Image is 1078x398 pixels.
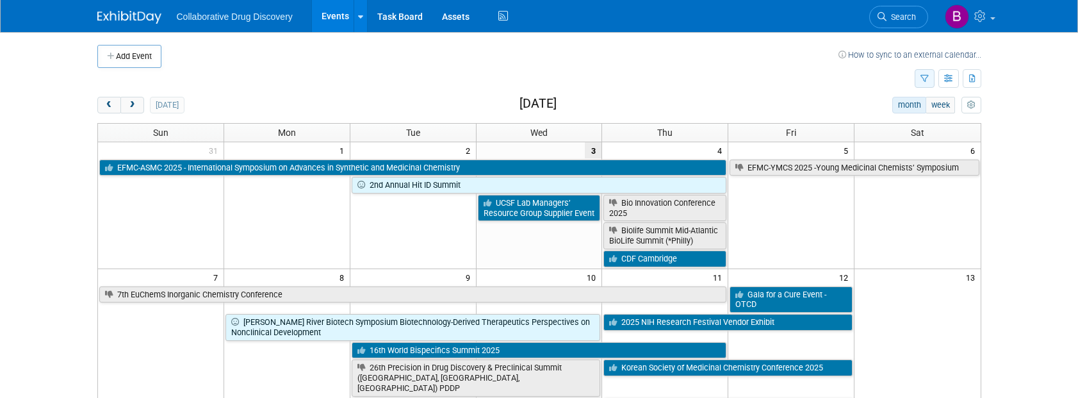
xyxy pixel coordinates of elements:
[842,142,854,158] span: 5
[153,128,168,138] span: Sun
[585,142,601,158] span: 3
[352,342,727,359] a: 16th World Bispecifics Summit 2025
[712,269,728,285] span: 11
[97,97,121,113] button: prev
[603,251,726,267] a: CDF Cambridge
[967,101,976,110] i: Personalize Calendar
[961,97,981,113] button: myCustomButton
[716,142,728,158] span: 4
[99,286,727,303] a: 7th EuChemS Inorganic Chemistry Conference
[352,177,727,194] a: 2nd Annual Hit ID Summit
[150,97,184,113] button: [DATE]
[911,128,924,138] span: Sat
[945,4,969,29] img: Brittany Goldston
[464,142,476,158] span: 2
[212,269,224,285] span: 7
[478,195,601,221] a: UCSF Lab Managers’ Resource Group Supplier Event
[603,195,726,221] a: Bio Innovation Conference 2025
[97,45,161,68] button: Add Event
[730,160,979,176] a: EFMC-YMCS 2025 -Young Medicinal Chemists’ Symposium
[838,269,854,285] span: 12
[965,269,981,285] span: 13
[926,97,955,113] button: week
[603,222,726,249] a: Biolife Summit Mid-Atlantic BioLife Summit (*Philly)
[97,11,161,24] img: ExhibitDay
[657,128,673,138] span: Thu
[177,12,293,22] span: Collaborative Drug Discovery
[338,269,350,285] span: 8
[208,142,224,158] span: 31
[338,142,350,158] span: 1
[585,269,601,285] span: 10
[464,269,476,285] span: 9
[603,314,853,331] a: 2025 NIH Research Festival Vendor Exhibit
[120,97,144,113] button: next
[838,50,981,60] a: How to sync to an external calendar...
[969,142,981,158] span: 6
[519,97,557,111] h2: [DATE]
[530,128,548,138] span: Wed
[278,128,296,138] span: Mon
[99,160,727,176] a: EFMC-ASMC 2025 - International Symposium on Advances in Synthetic and Medicinal Chemistry
[886,12,916,22] span: Search
[730,286,853,313] a: Gala for a Cure Event - OTCD
[603,360,853,376] a: Korean Society of Medicinal Chemistry Conference 2025
[352,360,601,396] a: 26th Precision in Drug Discovery & Preclinical Summit ([GEOGRAPHIC_DATA], [GEOGRAPHIC_DATA], [GEO...
[406,128,420,138] span: Tue
[225,314,601,340] a: [PERSON_NAME] River Biotech Symposium Biotechnology-Derived Therapeutics Perspectives on Nonclini...
[786,128,796,138] span: Fri
[869,6,928,28] a: Search
[892,97,926,113] button: month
